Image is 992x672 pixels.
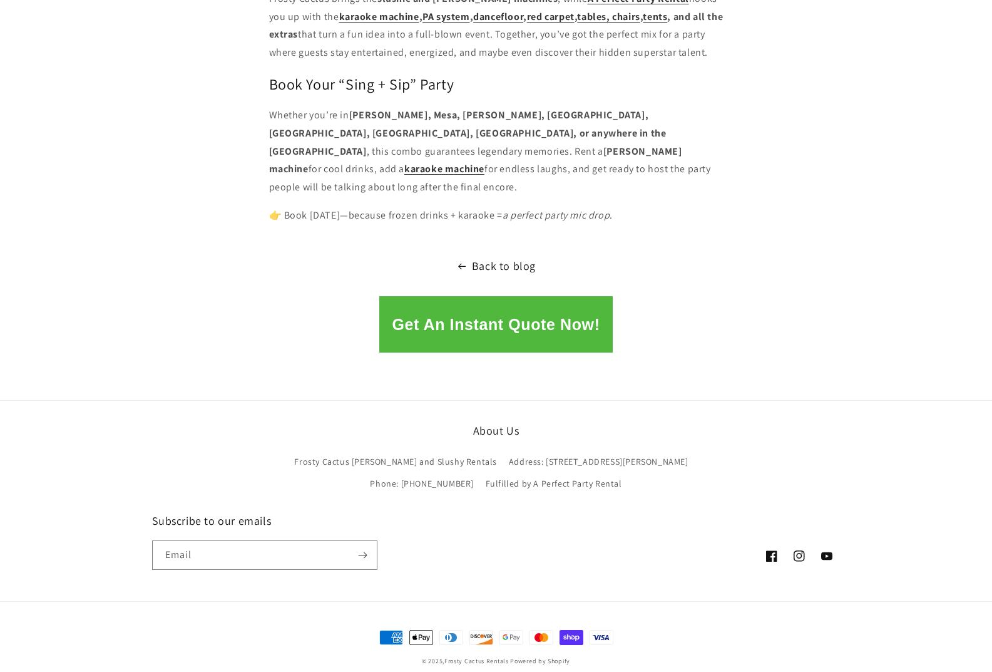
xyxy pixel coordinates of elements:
a: Frosty Cactus [PERSON_NAME] and Slushy Rentals [294,454,497,473]
p: Whether you’re in , this combo guarantees legendary memories. Rent a for cool drinks, add a for e... [269,106,724,197]
strong: [PERSON_NAME], Mesa, [PERSON_NAME], [GEOGRAPHIC_DATA], [GEOGRAPHIC_DATA], [GEOGRAPHIC_DATA], [GEO... [269,108,667,158]
a: PA system [422,10,469,23]
a: Powered by Shopify [510,657,570,665]
a: tents [643,10,667,23]
h2: About Us [258,423,734,438]
p: 👉 Book [DATE]—because frozen drinks + karaoke = . [269,207,724,225]
h2: Subscribe to our emails [152,514,496,528]
strong: , , , , , , and all the extras [269,10,724,41]
button: Subscribe [349,540,377,570]
a: karaoke machine [339,10,419,23]
input: Email [153,541,377,569]
a: red carpet [527,10,575,23]
button: Get An Instant Quote Now! [379,296,612,353]
a: Fulfilled by A Perfect Party Rental [486,473,622,495]
a: Frosty Cactus Rentals [444,657,509,665]
a: dancefloor [473,10,523,23]
a: tables, chairs [577,10,640,23]
a: Address: [STREET_ADDRESS][PERSON_NAME] [509,451,688,473]
small: © 2025, [422,657,509,665]
em: a perfect party mic drop [503,209,610,222]
h2: Book Your “Sing + Sip” Party [269,75,724,94]
a: Phone: [PHONE_NUMBER] [370,473,474,495]
a: karaoke machine [404,162,484,175]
